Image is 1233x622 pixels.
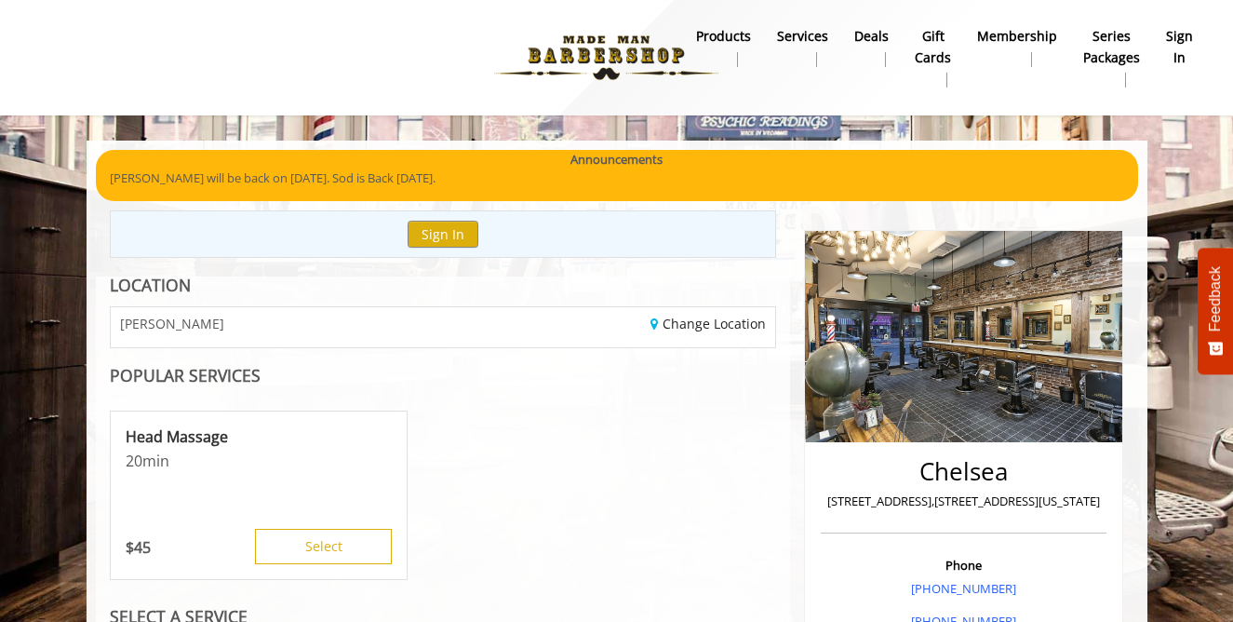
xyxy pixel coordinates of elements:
p: [PERSON_NAME] will be back on [DATE]. Sod is Back [DATE]. [110,169,1124,188]
b: gift cards [915,26,951,68]
a: MembershipMembership [964,23,1070,72]
span: Feedback [1207,266,1224,331]
img: Made Man Barbershop logo [478,7,734,109]
a: Gift cardsgift cards [902,23,964,92]
button: Sign In [408,221,478,248]
p: 45 [126,537,151,558]
b: Announcements [570,150,663,169]
b: Series packages [1083,26,1140,68]
span: [PERSON_NAME] [120,317,224,331]
a: [PHONE_NUMBER] [911,580,1016,597]
b: POPULAR SERVICES [110,364,261,386]
b: sign in [1166,26,1193,68]
a: DealsDeals [841,23,902,72]
b: products [696,26,751,47]
p: 20 [126,451,392,471]
a: Productsproducts [683,23,764,72]
a: sign insign in [1153,23,1206,72]
span: $ [126,537,134,558]
p: [STREET_ADDRESS],[STREET_ADDRESS][US_STATE] [825,492,1102,511]
h2: Chelsea [825,458,1102,485]
p: Head Massage [126,426,392,447]
b: LOCATION [110,274,191,296]
span: min [142,451,169,471]
b: Services [777,26,828,47]
h3: Phone [825,559,1102,572]
button: Select [255,529,392,564]
a: ServicesServices [764,23,841,72]
a: Series packagesSeries packages [1070,23,1153,92]
button: Feedback - Show survey [1198,248,1233,374]
b: Membership [977,26,1057,47]
b: Deals [854,26,889,47]
a: Change Location [650,315,766,332]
